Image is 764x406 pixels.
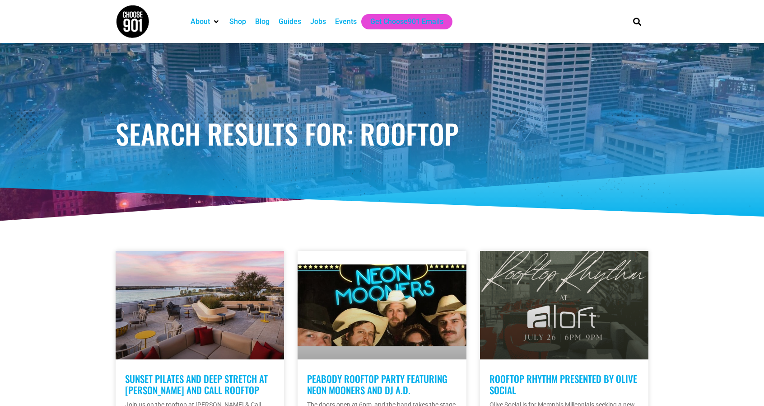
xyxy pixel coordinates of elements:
[186,14,225,29] div: About
[489,372,637,397] a: Rooftop Rhythm Presented by Olive Social
[125,372,268,397] a: Sunset Pilates and Deep Stretch at [PERSON_NAME] and Call Rooftop
[307,372,447,397] a: Peabody Rooftop Party Featuring Neon Mooners and DJ A.D.
[480,251,648,359] a: Outdoor rooftop lounge with red and gray seating, large umbrellas, and city buildings in the back...
[279,16,301,27] a: Guides
[630,14,645,29] div: Search
[116,120,648,147] h1: Search Results for: rooftop
[255,16,270,27] a: Blog
[229,16,246,27] a: Shop
[335,16,357,27] a: Events
[310,16,326,27] a: Jobs
[370,16,443,27] a: Get Choose901 Emails
[191,16,210,27] a: About
[186,14,618,29] nav: Main nav
[298,251,466,359] a: Five men wearing cowboy hats pose in front of a sign that reads "Neon Mooners" with stars lining ...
